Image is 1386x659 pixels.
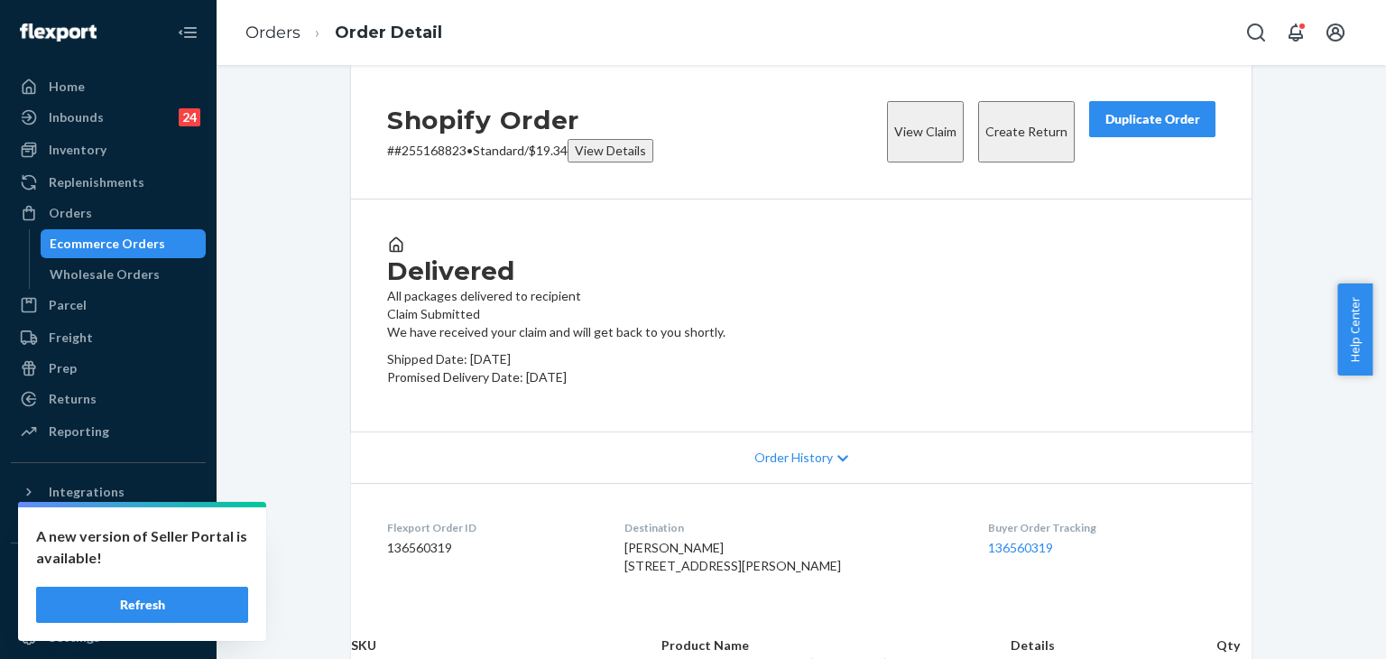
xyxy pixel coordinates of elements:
[387,305,1215,323] header: Claim Submitted
[473,143,524,158] span: Standard
[245,23,300,42] a: Orders
[1278,14,1314,51] button: Open notifications
[1317,14,1354,51] button: Open account menu
[1216,636,1252,654] th: Qty
[36,587,248,623] button: Refresh
[49,359,77,377] div: Prep
[387,520,596,535] dt: Flexport Order ID
[11,558,206,587] button: Fast Tags
[49,141,106,159] div: Inventory
[50,265,160,283] div: Wholesale Orders
[49,390,97,408] div: Returns
[568,139,653,162] button: View Details
[387,323,1215,341] p: We have received your claim and will get back to you shortly.
[170,14,206,51] button: Close Navigation
[49,173,144,191] div: Replenishments
[179,108,200,126] div: 24
[1337,283,1372,376] button: Help Center
[387,255,1215,305] div: All packages delivered to recipient
[11,135,206,164] a: Inventory
[11,323,206,352] a: Freight
[36,525,248,569] p: A new version of Seller Portal is available!
[467,143,473,158] span: •
[49,296,87,314] div: Parcel
[335,23,442,42] a: Order Detail
[49,329,93,347] div: Freight
[49,108,104,126] div: Inbounds
[1089,101,1215,137] button: Duplicate Order
[387,139,653,162] p: # #255168823 / $19.34
[887,101,964,162] button: View Claim
[387,368,1215,386] p: Promised Delivery Date: [DATE]
[978,101,1075,162] button: Create Return
[231,6,457,60] ol: breadcrumbs
[1104,110,1200,128] div: Duplicate Order
[11,354,206,383] a: Prep
[11,594,206,616] a: Add Fast Tag
[624,520,960,535] dt: Destination
[387,255,1215,287] h3: Delivered
[387,539,596,557] dd: 136560319
[11,168,206,197] a: Replenishments
[41,229,207,258] a: Ecommerce Orders
[49,422,109,441] div: Reporting
[50,235,165,253] div: Ecommerce Orders
[11,291,206,320] a: Parcel
[754,449,833,467] span: Order History
[1011,636,1216,654] th: Details
[387,350,1215,368] p: Shipped Date: [DATE]
[11,72,206,101] a: Home
[1238,14,1274,51] button: Open Search Box
[11,385,206,413] a: Returns
[575,142,646,160] div: View Details
[988,520,1215,535] dt: Buyer Order Tracking
[661,636,1011,654] th: Product Name
[20,23,97,42] img: Flexport logo
[624,540,841,573] span: [PERSON_NAME] [STREET_ADDRESS][PERSON_NAME]
[11,514,206,535] a: Add Integration
[11,417,206,446] a: Reporting
[11,199,206,227] a: Orders
[49,204,92,222] div: Orders
[49,483,125,501] div: Integrations
[988,540,1053,555] a: 136560319
[351,636,661,654] th: SKU
[11,478,206,506] button: Integrations
[49,78,85,96] div: Home
[11,103,206,132] a: Inbounds24
[387,101,653,139] h2: Shopify Order
[41,260,207,289] a: Wholesale Orders
[11,623,206,652] a: Settings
